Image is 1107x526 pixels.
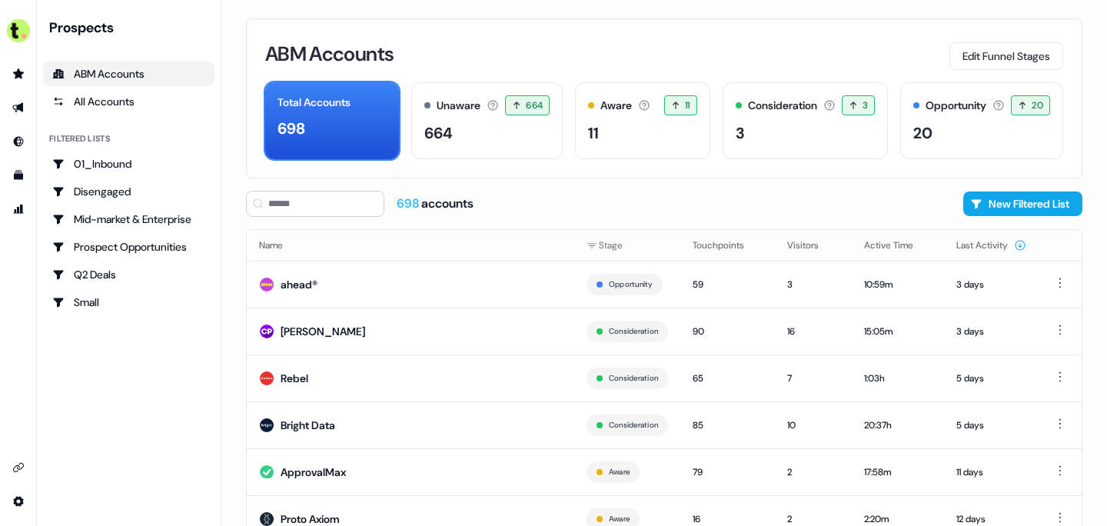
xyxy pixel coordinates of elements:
div: 20 [913,122,932,145]
a: Go to prospects [6,62,31,86]
button: Consideration [609,325,658,338]
div: 3 days [956,277,1026,292]
div: 664 [424,122,453,145]
div: 65 [693,371,763,386]
div: 3 days [956,324,1026,339]
div: 2 [787,464,839,480]
div: 01_Inbound [52,156,205,171]
div: 85 [693,418,763,433]
div: 10:59m [864,277,932,292]
div: Consideration [748,98,817,114]
div: 79 [693,464,763,480]
div: 17:58m [864,464,932,480]
span: 698 [397,195,421,211]
a: Go to attribution [6,197,31,221]
button: Visitors [787,231,837,259]
div: ApprovalMax [281,464,346,480]
div: 698 [278,117,305,140]
div: 3 [736,122,744,145]
div: Opportunity [926,98,986,114]
button: Active Time [864,231,932,259]
a: Go to Mid-market & Enterprise [43,207,214,231]
div: Small [52,295,205,310]
a: Go to Inbound [6,129,31,154]
button: Edit Funnel Stages [949,42,1063,70]
div: Prospect Opportunities [52,239,205,255]
button: Aware [609,465,630,479]
div: 16 [787,324,839,339]
div: 10 [787,418,839,433]
div: 3 [787,277,839,292]
div: Rebel [281,371,308,386]
a: Go to 01_Inbound [43,151,214,176]
div: [PERSON_NAME] [281,324,365,339]
button: New Filtered List [963,191,1082,216]
div: Disengaged [52,184,205,199]
a: Go to outbound experience [6,95,31,120]
div: Total Accounts [278,95,351,111]
h3: ABM Accounts [265,44,394,64]
span: 3 [863,98,868,113]
button: Last Activity [956,231,1026,259]
div: 90 [693,324,763,339]
button: Touchpoints [693,231,763,259]
a: Go to integrations [6,489,31,514]
div: 5 days [956,418,1026,433]
button: Consideration [609,371,658,385]
a: Go to Disengaged [43,179,214,204]
a: Go to Small [43,290,214,315]
div: 1:03h [864,371,932,386]
div: accounts [397,195,474,212]
div: ahead® [281,277,317,292]
span: 664 [526,98,543,113]
div: Aware [600,98,632,114]
a: Go to Q2 Deals [43,262,214,287]
div: 11 days [956,464,1026,480]
a: Go to Prospect Opportunities [43,235,214,259]
button: Aware [609,512,630,526]
button: Consideration [609,418,658,432]
button: Opportunity [609,278,653,291]
div: Mid-market & Enterprise [52,211,205,227]
div: 7 [787,371,839,386]
div: 15:05m [864,324,932,339]
div: Q2 Deals [52,267,205,282]
div: Filtered lists [49,132,110,145]
div: All Accounts [52,94,205,109]
div: 5 days [956,371,1026,386]
div: Stage [587,238,668,253]
div: Unaware [437,98,480,114]
span: 11 [685,98,690,113]
div: 11 [588,122,599,145]
a: Go to templates [6,163,31,188]
th: Name [247,230,574,261]
div: Bright Data [281,418,335,433]
div: 59 [693,277,763,292]
a: Go to integrations [6,455,31,480]
a: All accounts [43,89,214,114]
a: ABM Accounts [43,62,214,86]
div: Prospects [49,18,214,37]
div: ABM Accounts [52,66,205,82]
div: 20:37h [864,418,932,433]
span: 20 [1032,98,1043,113]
